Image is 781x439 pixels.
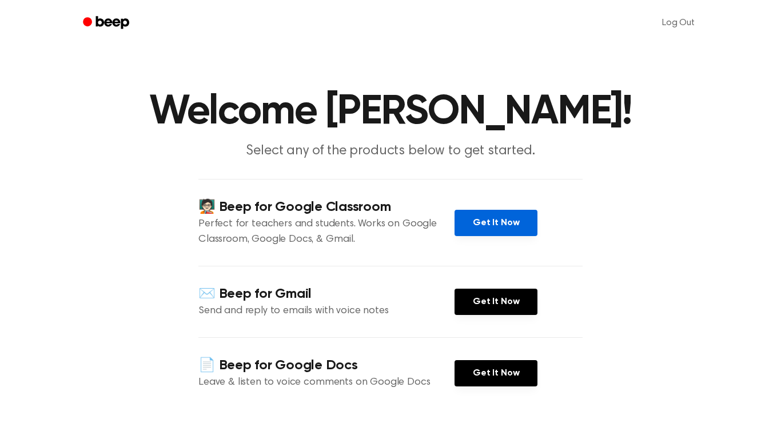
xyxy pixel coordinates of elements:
[455,360,537,386] a: Get It Now
[651,9,706,37] a: Log Out
[455,289,537,315] a: Get It Now
[198,198,455,217] h4: 🧑🏻‍🏫 Beep for Google Classroom
[98,91,683,133] h1: Welcome [PERSON_NAME]!
[455,210,537,236] a: Get It Now
[198,285,455,304] h4: ✉️ Beep for Gmail
[198,375,455,390] p: Leave & listen to voice comments on Google Docs
[198,304,455,319] p: Send and reply to emails with voice notes
[198,217,455,248] p: Perfect for teachers and students. Works on Google Classroom, Google Docs, & Gmail.
[198,356,455,375] h4: 📄 Beep for Google Docs
[75,12,140,34] a: Beep
[171,142,610,161] p: Select any of the products below to get started.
